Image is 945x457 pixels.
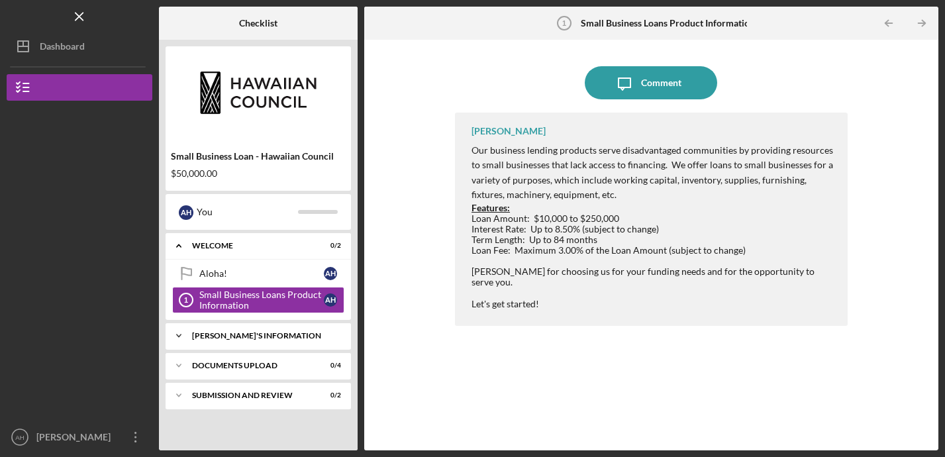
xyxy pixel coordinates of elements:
div: Small Business Loans Product Information [199,289,324,311]
text: AH [15,434,24,441]
span: Our business lending products serve disadvantaged communities by providing resources to small bus... [472,144,833,200]
div: Comment [641,66,681,99]
button: Comment [585,66,717,99]
tspan: 1 [562,19,566,27]
div: 0 / 2 [317,242,341,250]
span: Term Length: Up to 84 months [472,234,597,245]
div: SUBMISSION AND REVIEW [192,391,308,399]
div: A H [179,205,193,220]
b: Checklist [239,18,277,28]
span: Loan Amount: $10,000 to $250,000 [472,213,619,224]
div: A H [324,267,337,280]
div: 0 / 2 [317,391,341,399]
a: Aloha!AH [172,260,344,287]
div: [PERSON_NAME] [472,126,546,136]
div: Aloha! [199,268,324,279]
div: DOCUMENTS UPLOAD [192,362,308,370]
span: Loan Fee: Maximum 3.00% of the Loan Amount (subject to change) [472,244,746,256]
img: Product logo [166,53,351,132]
button: Dashboard [7,33,152,60]
strong: Features: [472,202,510,213]
div: Dashboard [40,33,85,63]
div: You [197,201,298,223]
div: A H [324,293,337,307]
div: 0 / 4 [317,362,341,370]
div: Small Business Loan - Hawaiian Council [171,151,346,162]
button: AH[PERSON_NAME] [7,424,152,450]
a: 1Small Business Loans Product InformationAH [172,287,344,313]
tspan: 1 [184,296,188,304]
div: WELCOME [192,242,308,250]
div: [PERSON_NAME] [33,424,119,454]
div: Let's get started! [472,299,834,309]
span: Interest Rate: Up to 8.50% (subject to change) [472,223,659,234]
div: $50,000.00 [171,168,346,179]
div: [PERSON_NAME]'S INFORMATION [192,332,334,340]
b: Small Business Loans Product Information [581,18,755,28]
div: [PERSON_NAME] for choosing us for your funding needs and for the opportunity to serve you. [472,266,834,287]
